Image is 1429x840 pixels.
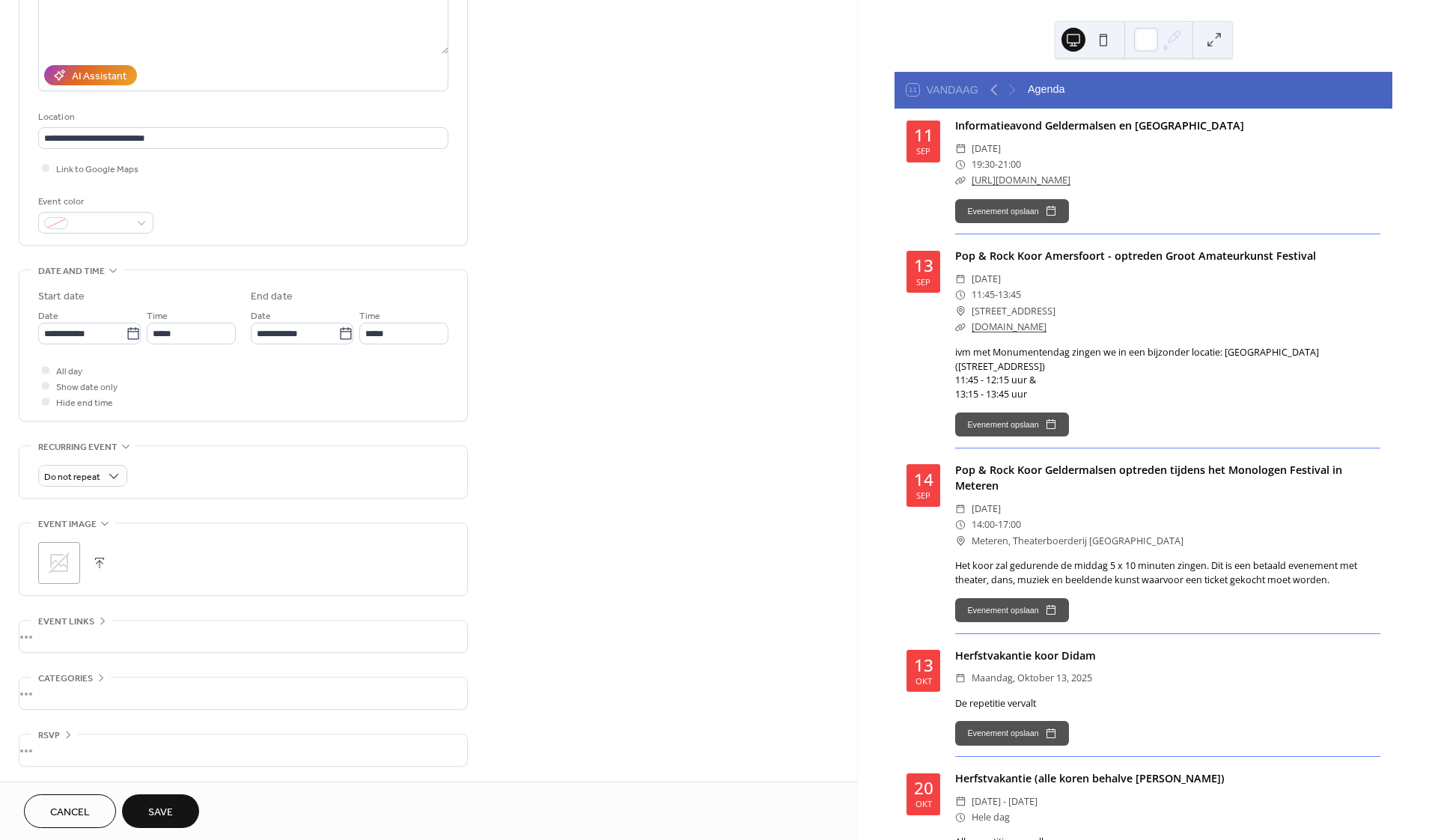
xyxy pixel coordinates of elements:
[19,621,467,652] div: •••
[972,794,1038,809] span: [DATE] - [DATE]
[44,469,100,486] span: Do not repeat
[955,670,966,686] div: ​
[955,346,1380,403] div: ivm met Monumentendag zingen we in een bijzonder locatie: [GEOGRAPHIC_DATA] ([STREET_ADDRESS]) 11...
[38,264,105,279] span: Date and time
[915,800,932,808] div: okt
[995,517,998,532] span: -
[972,501,1001,517] span: [DATE]
[56,395,113,411] span: Hide end time
[38,614,94,630] span: Event links
[914,258,933,275] div: 13
[359,308,380,324] span: Time
[972,287,995,302] span: 11:45
[998,517,1021,532] span: 17:00
[19,678,467,709] div: •••
[148,805,173,821] span: Save
[972,271,1001,287] span: [DATE]
[38,439,118,455] span: Recurring event
[995,287,998,302] span: -
[955,287,966,302] div: ​
[955,517,966,532] div: ​
[955,697,1380,711] div: De repetitie vervalt
[72,69,127,85] div: AI Assistant
[972,670,1092,686] span: maandag, oktober 13, 2025
[1028,82,1065,98] div: Agenda
[147,308,168,324] span: Time
[122,794,199,828] button: Save
[972,517,995,532] span: 14:00
[38,194,150,210] div: Event color
[972,174,1070,186] a: [URL][DOMAIN_NAME]
[955,172,966,188] div: ​
[955,271,966,287] div: ​
[955,794,966,809] div: ​
[914,472,933,489] div: 14
[972,141,1001,156] span: [DATE]
[38,289,85,305] div: Start date
[955,118,1244,133] a: Informatieavond Geldermalsen en [GEOGRAPHIC_DATA]
[56,162,138,177] span: Link to Google Maps
[955,598,1068,622] button: Evenement opslaan
[955,462,1380,494] div: Pop & Rock Koor Geldermalsen optreden tijdens het Monologen Festival in Meteren
[995,156,998,172] span: -
[56,380,118,395] span: Show date only
[38,308,58,324] span: Date
[955,199,1068,223] button: Evenement opslaan
[38,517,97,532] span: Event image
[915,677,932,685] div: okt
[972,303,1055,319] span: [STREET_ADDRESS]
[955,413,1068,436] button: Evenement opslaan
[38,671,93,687] span: Categories
[19,734,467,766] div: •••
[955,648,1380,664] div: Herfstvakantie koor Didam
[916,147,930,155] div: sep
[955,721,1068,745] button: Evenement opslaan
[914,657,933,675] div: 13
[972,320,1046,333] a: [DOMAIN_NAME]
[998,156,1021,172] span: 21:00
[972,156,995,172] span: 19:30
[56,364,82,380] span: All day
[251,289,293,305] div: End date
[955,156,966,172] div: ​
[955,303,966,319] div: ​
[998,287,1021,302] span: 13:45
[916,278,930,286] div: sep
[955,809,966,825] div: ​
[44,65,137,85] button: AI Assistant
[38,542,80,584] div: ;
[38,109,445,125] div: Location
[38,728,60,743] span: RSVP
[972,809,1010,825] span: Hele dag
[955,141,966,156] div: ​
[955,770,1380,787] div: Herfstvakantie (alle koren behalve [PERSON_NAME])
[50,805,90,821] span: Cancel
[916,491,930,499] div: sep
[251,308,271,324] span: Date
[955,501,966,517] div: ​
[914,780,933,797] div: 20
[955,559,1380,588] div: Het koor zal gedurende de middag 5 x 10 minuten zingen. Dit is een betaald evenement met theater,...
[955,319,966,335] div: ​
[914,127,933,144] div: 11
[24,794,116,828] button: Cancel
[955,533,966,549] div: ​
[955,249,1316,263] a: Pop & Rock Koor Amersfoort - optreden Groot Amateurkunst Festival
[972,533,1183,549] span: Meteren, Theaterboerderij [GEOGRAPHIC_DATA]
